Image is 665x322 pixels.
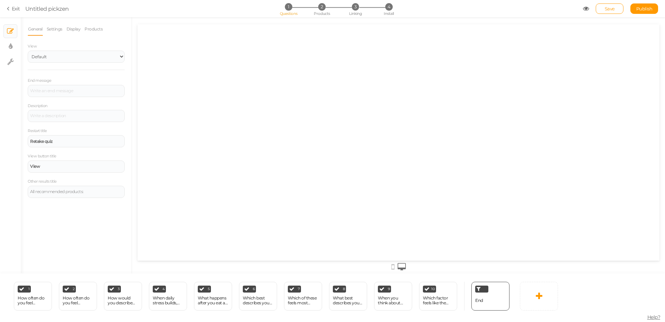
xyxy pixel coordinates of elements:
span: 8 [343,287,345,291]
label: End message [28,78,52,83]
div: 9 When you think about your future health, what matters most? [374,282,412,311]
div: 5 What happens after you eat a carb-heavy meal? [194,282,232,311]
a: General [28,23,43,36]
span: Untitled pickzen [25,6,69,12]
span: 7 [298,287,300,291]
a: Exit [7,5,20,12]
div: When you think about your future health, what matters most? [378,296,408,305]
span: End [475,298,483,303]
span: View [28,44,37,49]
div: Which factor feels like the biggest daily challenge? [423,296,453,305]
span: 3 [118,287,120,291]
div: What best describes your skin and appearance goals? [333,296,363,305]
span: Products [314,11,330,16]
span: Install [384,11,394,16]
span: 1 [285,3,292,10]
div: Which best describes your physical activity and how your body feels? [243,296,273,305]
div: 10 Which factor feels like the biggest daily challenge? [419,282,457,311]
span: Help? [647,314,660,320]
a: Settings [46,23,63,36]
span: 1 [28,287,30,291]
div: How often do you feel comfortably regular in your daily digestion? [18,296,48,305]
span: 4 [385,3,392,10]
span: 2 [318,3,326,10]
li: 3 Linking [339,3,372,10]
div: 7 Which of these feels most accurate right now? [284,282,322,311]
span: 10 [431,287,435,291]
span: 6 [253,287,255,291]
strong: Retake quiz [30,139,53,143]
label: Restart title [28,129,47,133]
label: View button title [28,154,56,159]
a: Display [66,23,81,36]
span: 2 [73,287,75,291]
span: Questions [280,11,298,16]
li: 2 Products [306,3,338,10]
div: End [471,282,509,311]
li: 1 Questions [272,3,304,10]
label: Other results title [28,179,57,184]
div: All recommended products: [30,190,122,194]
strong: View [30,164,40,169]
span: 4 [162,287,165,291]
div: 1 How often do you feel comfortably regular in your daily digestion? [14,282,52,311]
span: Publish [636,6,653,11]
span: Linking [349,11,362,16]
div: What happens after you eat a carb-heavy meal? [198,296,228,305]
li: 4 Install [373,3,405,10]
div: Save [596,3,623,14]
span: 9 [388,287,390,291]
a: Products [84,23,103,36]
span: Save [605,6,615,11]
label: Description [28,104,47,108]
div: 4 When daily stress builds, how does your body usually respond? [149,282,187,311]
span: 5 [208,287,210,291]
div: How would you describe your sleep quality? [108,296,138,305]
div: Which of these feels most accurate right now? [288,296,318,305]
div: How often do you feel digestive discomfort ([MEDICAL_DATA], gas, unsettled bowel function)? [63,296,93,305]
div: 2 How often do you feel digestive discomfort ([MEDICAL_DATA], gas, unsettled bowel function)? [59,282,97,311]
div: 6 Which best describes your physical activity and how your body feels? [239,282,277,311]
div: 8 What best describes your skin and appearance goals? [329,282,367,311]
span: 3 [352,3,359,10]
div: 3 How would you describe your sleep quality? [104,282,142,311]
div: When daily stress builds, how does your body usually respond? [153,296,183,305]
